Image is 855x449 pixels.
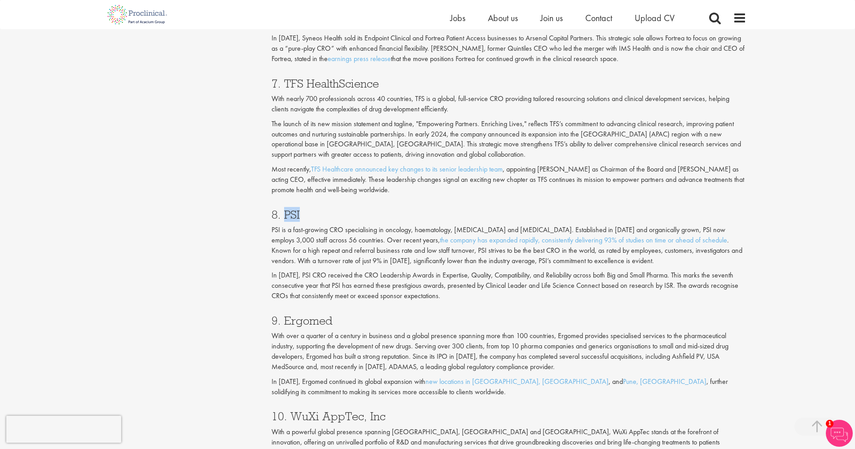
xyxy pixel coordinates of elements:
[6,416,121,443] iframe: reCAPTCHA
[450,12,465,24] a: Jobs
[425,377,609,386] a: new locations in [GEOGRAPHIC_DATA], [GEOGRAPHIC_DATA]
[272,33,746,64] p: In [DATE], Syneos Health sold its Endpoint Clinical and Fortrea Patient Access businesses to Arse...
[272,377,746,397] p: In [DATE], Ergomed continued its global expansion with , and , further solidifying its commitment...
[440,235,727,245] a: the company has expanded rapidly, consistently delivering 93% of studies on time or ahead of sche...
[272,164,746,195] p: Most recently, , appointing [PERSON_NAME] as Chairman of the Board and [PERSON_NAME] as acting CE...
[540,12,563,24] a: Join us
[826,420,833,427] span: 1
[272,331,746,372] p: With over a quarter of a century in business and a global presence spanning more than 100 countri...
[826,420,853,447] img: Chatbot
[488,12,518,24] a: About us
[272,209,746,220] h3: 8. PSI
[272,410,746,422] h3: 10. WuXi AppTec, Inc
[623,377,706,386] a: Pune, [GEOGRAPHIC_DATA]
[328,54,391,63] a: earnings press release
[272,315,746,326] h3: 9. Ergomed
[635,12,675,24] a: Upload CV
[585,12,612,24] a: Contact
[272,78,746,89] h3: 7. TFS HealthScience
[272,270,746,301] p: In [DATE], PSI CRO received the CRO Leadership Awards in Expertise, Quality, Compatibility, and R...
[272,94,746,114] p: With nearly 700 professionals across 40 countries, TFS is a global, full-service CRO providing ta...
[272,225,746,266] p: PSI is a fast-growing CRO specialising in oncology, haematology, [MEDICAL_DATA] and [MEDICAL_DATA...
[272,119,746,160] p: The launch of its new mission statement and tagline, "Empowering Partners. Enriching Lives," refl...
[311,164,503,174] a: TFS Healthcare announced key changes to its senior leadership team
